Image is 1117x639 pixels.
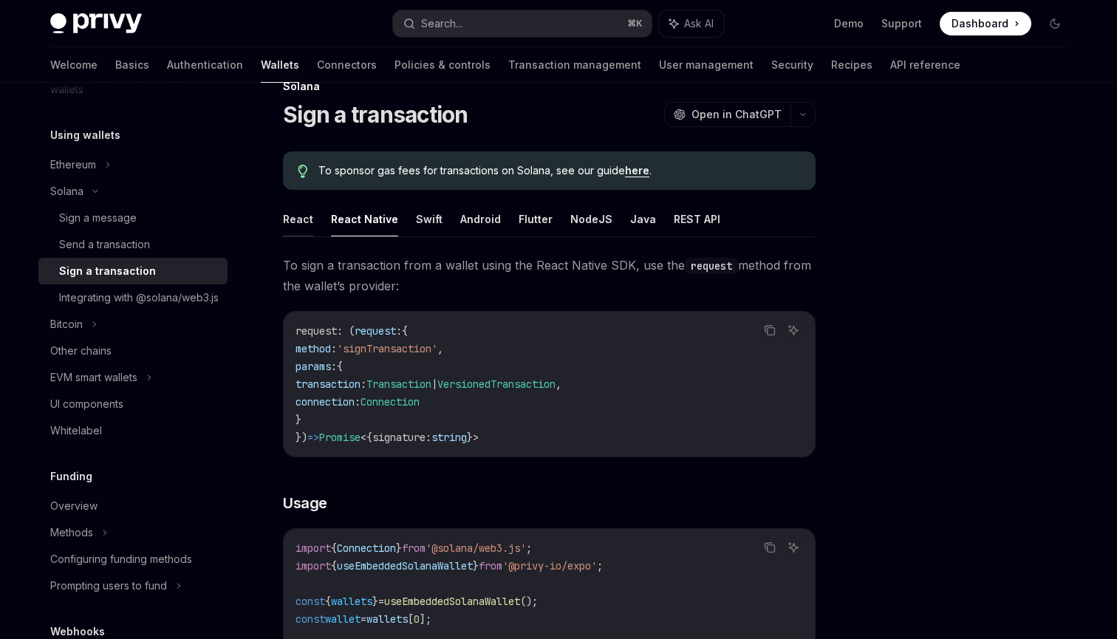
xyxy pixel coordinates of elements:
[331,541,337,555] span: {
[337,541,396,555] span: Connection
[473,431,479,444] span: >
[556,377,561,391] span: ,
[431,377,437,391] span: |
[760,321,779,340] button: Copy the contents from the code block
[519,202,553,236] button: Flutter
[625,164,649,177] a: here
[881,16,922,31] a: Support
[890,47,960,83] a: API reference
[402,324,408,338] span: {
[394,47,491,83] a: Policies & controls
[318,163,801,178] span: To sponsor gas fees for transactions on Solana, see our guide .
[502,559,597,573] span: '@privy-io/expo'
[296,612,325,626] span: const
[940,12,1031,35] a: Dashboard
[479,559,502,573] span: from
[366,612,408,626] span: wallets
[570,202,612,236] button: NodeJS
[355,395,361,409] span: :
[50,342,112,360] div: Other chains
[38,493,228,519] a: Overview
[38,391,228,417] a: UI components
[317,47,377,83] a: Connectors
[331,342,337,355] span: :
[426,541,526,555] span: '@solana/web3.js'
[296,360,331,373] span: params
[378,595,384,608] span: =
[50,577,167,595] div: Prompting users to fund
[659,10,724,37] button: Ask AI
[307,431,319,444] span: =>
[361,431,366,444] span: <
[50,369,137,386] div: EVM smart wallets
[331,595,372,608] span: wallets
[366,377,431,391] span: Transaction
[296,431,307,444] span: })
[167,47,243,83] a: Authentication
[38,205,228,231] a: Sign a message
[952,16,1008,31] span: Dashboard
[296,541,331,555] span: import
[50,550,192,568] div: Configuring funding methods
[630,202,656,236] button: Java
[597,559,603,573] span: ;
[396,541,402,555] span: }
[361,395,420,409] span: Connection
[331,202,398,236] button: React Native
[372,595,378,608] span: }
[50,47,98,83] a: Welcome
[366,431,372,444] span: {
[420,612,431,626] span: ];
[784,321,803,340] button: Ask AI
[337,559,473,573] span: useEmbeddedSolanaWallet
[396,324,402,338] span: :
[437,342,443,355] span: ,
[685,258,738,274] code: request
[337,342,437,355] span: 'signTransaction'
[298,165,308,178] svg: Tip
[325,612,361,626] span: wallet
[38,258,228,284] a: Sign a transaction
[38,284,228,311] a: Integrating with @solana/web3.js
[414,612,420,626] span: 0
[520,595,538,608] span: ();
[50,182,83,200] div: Solana
[59,209,137,227] div: Sign a message
[50,395,123,413] div: UI components
[50,524,93,541] div: Methods
[473,559,479,573] span: }
[431,431,467,444] span: string
[50,422,102,440] div: Whitelabel
[325,595,331,608] span: {
[526,541,532,555] span: ;
[659,47,754,83] a: User management
[50,497,98,515] div: Overview
[393,10,652,37] button: Search...⌘K
[38,546,228,573] a: Configuring funding methods
[59,289,219,307] div: Integrating with @solana/web3.js
[296,595,325,608] span: const
[283,202,313,236] button: React
[59,236,150,253] div: Send a transaction
[50,156,96,174] div: Ethereum
[437,377,556,391] span: VersionedTransaction
[261,47,299,83] a: Wallets
[426,431,431,444] span: :
[296,413,301,426] span: }
[421,15,462,33] div: Search...
[296,559,331,573] span: import
[467,431,473,444] span: }
[331,360,337,373] span: :
[372,431,426,444] span: signature
[283,255,816,296] span: To sign a transaction from a wallet using the React Native SDK, use the method from the wallet’s ...
[50,315,83,333] div: Bitcoin
[416,202,443,236] button: Swift
[355,324,396,338] span: request
[691,107,782,122] span: Open in ChatGPT
[115,47,149,83] a: Basics
[1043,12,1067,35] button: Toggle dark mode
[834,16,864,31] a: Demo
[38,231,228,258] a: Send a transaction
[283,79,816,94] div: Solana
[627,18,643,30] span: ⌘ K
